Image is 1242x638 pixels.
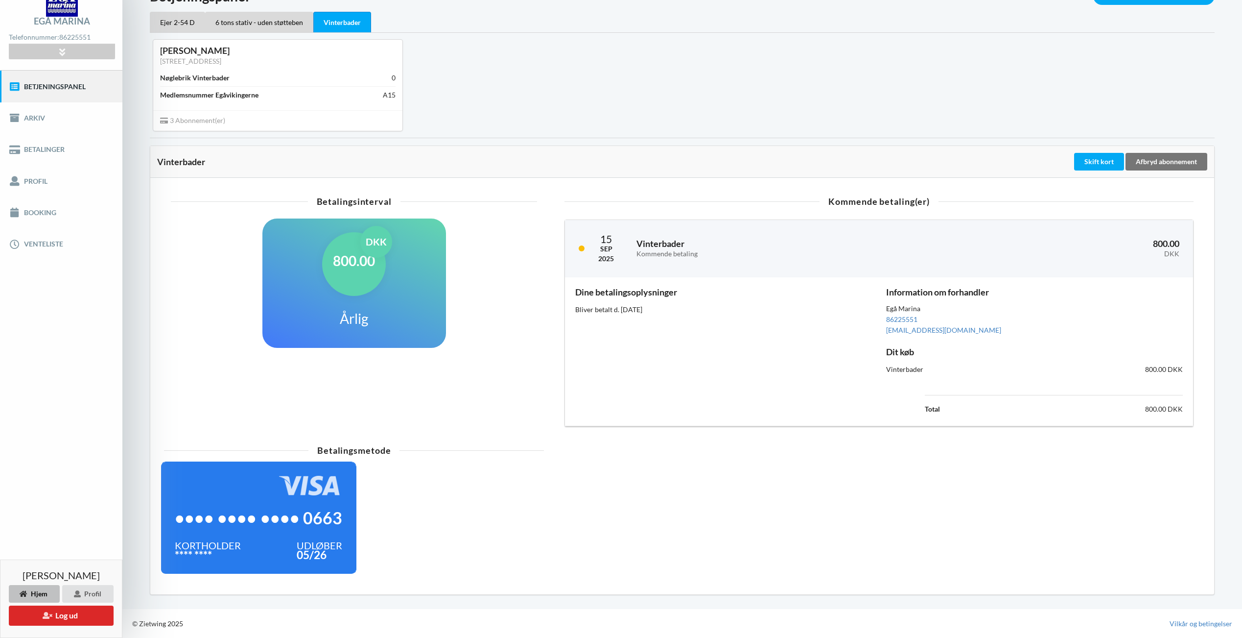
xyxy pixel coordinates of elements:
[297,540,342,550] div: Udløber
[260,513,300,523] span: ••••
[383,90,396,100] div: A15
[297,550,342,560] div: 05/26
[598,234,614,244] div: 15
[886,326,1001,334] a: [EMAIL_ADDRESS][DOMAIN_NAME]
[879,358,1034,381] div: Vinterbader
[360,226,392,258] div: DKK
[1125,153,1207,171] div: Afbryd abonnement
[175,540,241,550] div: Kortholder
[598,254,614,264] div: 2025
[62,585,114,603] div: Profil
[925,405,940,413] b: Total
[636,250,918,258] div: Kommende betaling
[160,57,221,65] a: [STREET_ADDRESS]
[886,287,1183,298] h3: Information om forhandler
[1034,358,1190,381] div: 800.00 DKK
[160,45,396,56] div: [PERSON_NAME]
[9,31,115,44] div: Telefonnummer:
[932,250,1179,258] div: DKK
[34,17,90,25] div: Egå Marina
[1074,153,1124,171] div: Skift kort
[564,197,1194,206] div: Kommende betaling(er)
[340,310,368,327] h1: Årlig
[886,346,1183,358] h3: Dit køb
[160,73,230,83] div: Nøglebrik Vinterbader
[303,513,342,523] span: 0663
[636,238,918,258] h3: Vinterbader
[217,513,257,523] span: ••••
[575,305,872,315] div: Bliver betalt d. [DATE]
[9,585,60,603] div: Hjem
[23,570,100,580] span: [PERSON_NAME]
[160,90,258,100] div: Medlemsnummer Egåvikingerne
[279,476,342,495] img: 4WYAC6ZA8lHiWlowAAAABJRU5ErkJggg==
[205,12,313,32] div: 6 tons stativ - uden støtteben
[932,238,1179,258] h3: 800.00
[575,287,872,298] h3: Dine betalingsoplysninger
[313,12,371,33] div: Vinterbader
[1007,403,1183,416] td: 800.00 DKK
[392,73,396,83] div: 0
[1170,619,1232,629] a: Vilkår og betingelser
[160,116,225,124] span: 3 Abonnement(er)
[150,12,205,32] div: Ejer 2-54 D
[59,33,91,41] strong: 86225551
[175,513,214,523] span: ••••
[171,197,537,206] div: Betalingsinterval
[886,315,917,323] a: 86225551
[886,305,1183,314] div: Egå Marina
[333,252,375,270] h1: 800.00
[157,157,1072,167] div: Vinterbader
[598,244,614,254] div: Sep
[9,606,114,626] button: Log ud
[164,446,544,455] div: Betalingsmetode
